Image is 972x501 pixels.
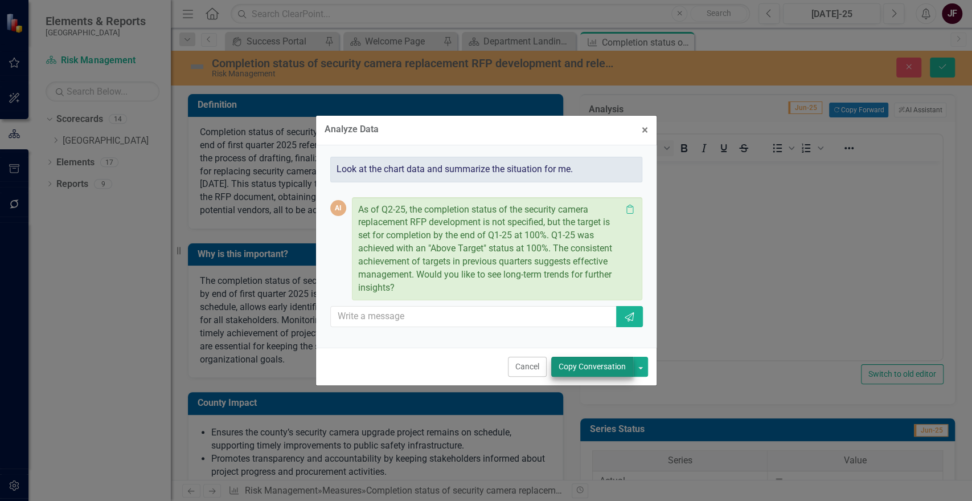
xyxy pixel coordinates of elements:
[330,157,642,182] div: Look at the chart data and summarize the situation for me.
[642,123,648,137] span: ×
[508,357,547,377] button: Cancel
[325,124,379,135] div: Analyze Data
[330,306,618,327] input: Write a message
[330,200,346,216] div: AI
[551,357,633,377] button: Copy Conversation
[358,203,622,295] p: As of Q2-25, the completion status of the security camera replacement RFP development is not spec...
